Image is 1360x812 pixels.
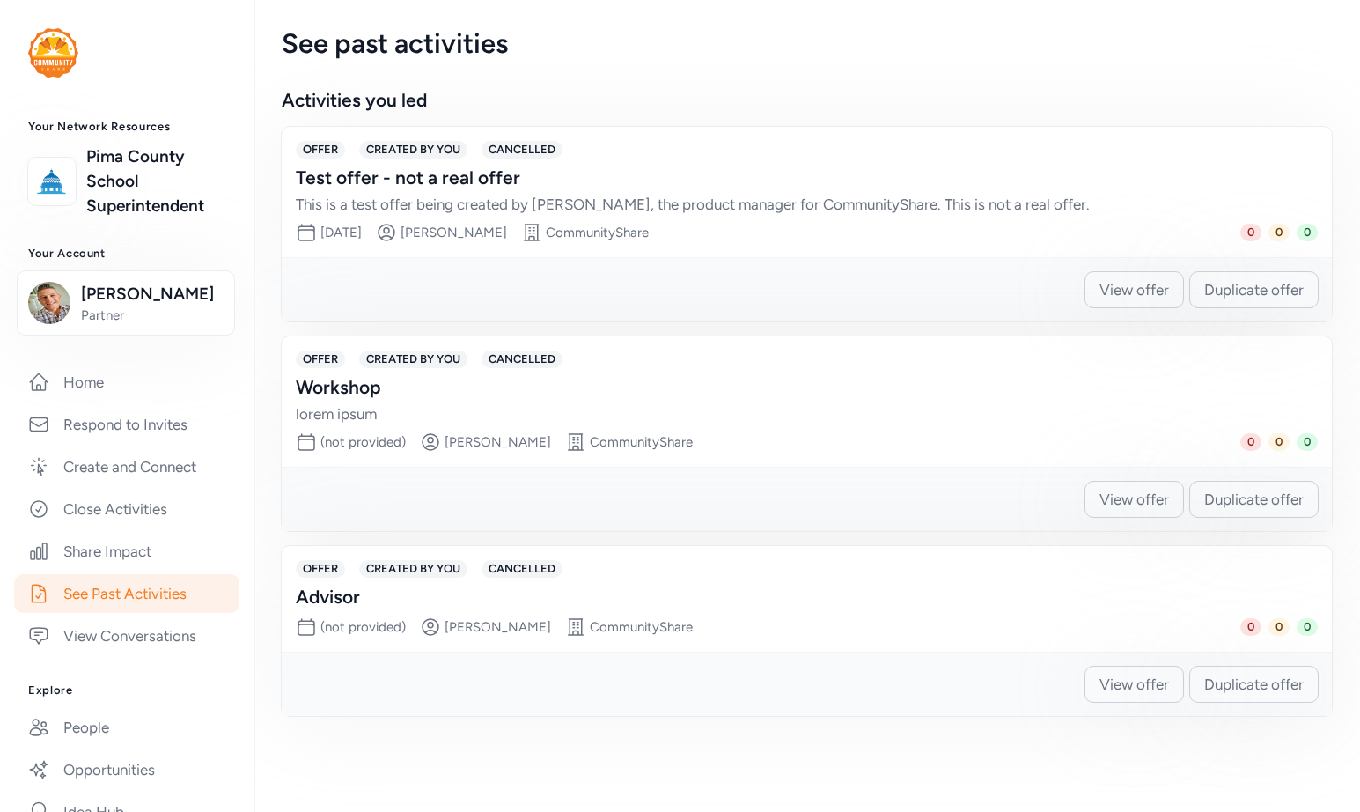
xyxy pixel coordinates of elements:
[1240,618,1261,636] span: 0
[482,351,562,368] span: CANCELLED
[1099,279,1169,300] span: View offer
[28,683,225,698] h3: Explore
[445,433,551,451] div: [PERSON_NAME]
[14,447,239,486] a: Create and Connect
[14,532,239,571] a: Share Impact
[590,433,693,451] div: CommunityShare
[320,225,362,240] span: [DATE]
[296,585,1283,609] div: Advisor
[81,306,224,324] span: Partner
[81,282,224,306] span: [PERSON_NAME]
[1204,279,1304,300] span: Duplicate offer
[1099,674,1169,695] span: View offer
[1084,481,1184,518] button: View offer
[296,375,1283,400] div: Workshop
[282,88,1332,113] h2: Activities you led
[482,141,562,159] span: CANCELLED
[14,708,239,747] a: People
[590,618,693,636] div: CommunityShare
[296,351,345,368] span: OFFER
[320,434,406,450] span: (not provided)
[1240,433,1261,451] span: 0
[1268,433,1290,451] span: 0
[86,144,225,218] a: Pima County School Superintendent
[1084,271,1184,308] button: View offer
[1268,618,1290,636] span: 0
[282,28,1332,60] div: See past activities
[1268,224,1290,241] span: 0
[28,247,225,261] h3: Your Account
[14,363,239,402] a: Home
[14,405,239,444] a: Respond to Invites
[1297,224,1318,241] span: 0
[445,618,551,636] div: [PERSON_NAME]
[14,616,239,655] a: View Conversations
[28,120,225,134] h3: Your Network Resources
[28,28,78,78] img: logo
[320,619,406,635] span: (not provided)
[1297,618,1318,636] span: 0
[359,351,467,368] span: CREATED BY YOU
[14,750,239,789] a: Opportunities
[401,224,507,241] div: [PERSON_NAME]
[359,141,467,159] span: CREATED BY YOU
[14,574,239,613] a: See Past Activities
[1084,666,1184,703] button: View offer
[296,166,1283,190] div: Test offer - not a real offer
[1204,489,1304,510] span: Duplicate offer
[546,224,649,241] div: CommunityShare
[1099,489,1169,510] span: View offer
[17,270,235,336] button: [PERSON_NAME]Partner
[296,403,1283,424] div: lorem ipsum
[482,560,562,578] span: CANCELLED
[296,194,1283,215] div: This is a test offer being created by [PERSON_NAME], the product manager for CommunityShare. This...
[296,141,345,159] span: OFFER
[296,560,345,578] span: OFFER
[33,162,71,201] img: logo
[1240,224,1261,241] span: 0
[1204,674,1304,695] span: Duplicate offer
[1189,481,1319,518] button: Duplicate offer
[14,490,239,528] a: Close Activities
[1189,271,1319,308] button: Duplicate offer
[1297,433,1318,451] span: 0
[1189,666,1319,703] button: Duplicate offer
[359,560,467,578] span: CREATED BY YOU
